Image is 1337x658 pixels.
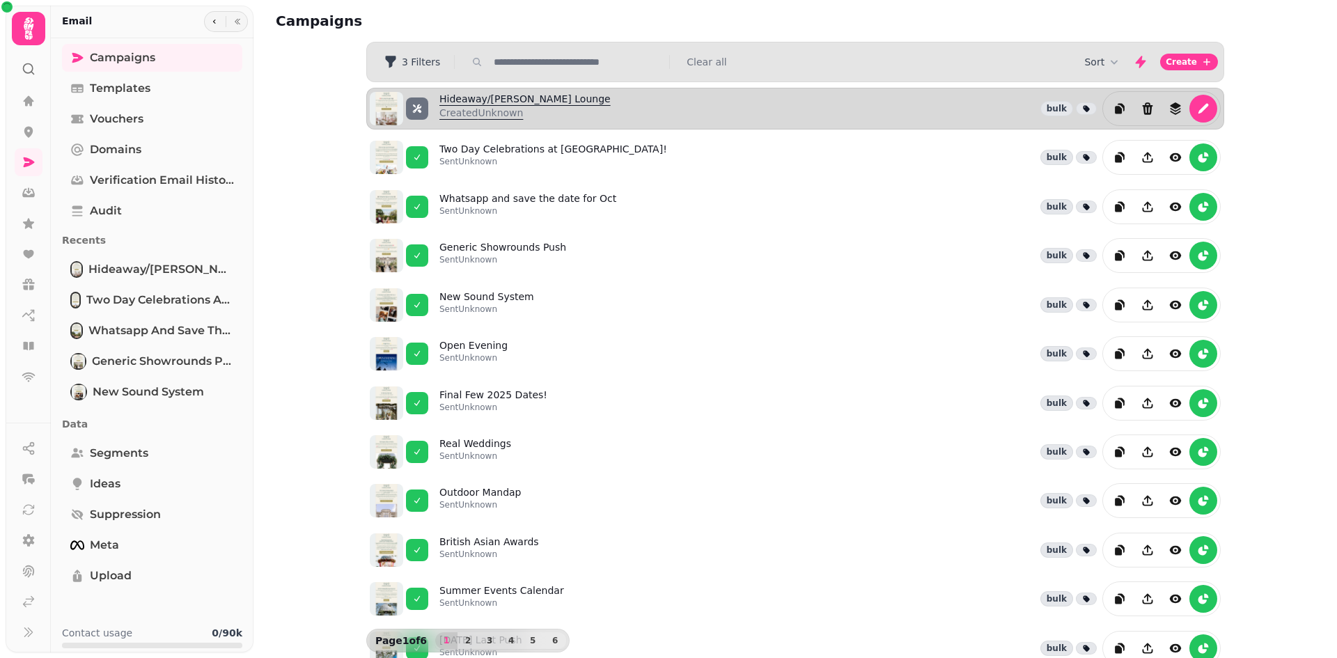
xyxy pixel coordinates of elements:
a: Campaigns [62,44,242,72]
button: 3 [478,632,501,649]
p: Sent Unknown [439,205,616,217]
button: view [1162,340,1189,368]
div: bulk [1040,199,1073,214]
button: reports [1189,193,1217,221]
span: Upload [90,567,132,584]
button: Sort [1084,55,1121,69]
span: Ideas [90,476,120,492]
span: Audit [90,203,122,219]
button: 6 [544,632,566,649]
a: Hideaway/Grooms LoungeHideaway/[PERSON_NAME] Lounge [62,256,242,283]
button: view [1162,193,1189,221]
h2: Campaigns [276,11,543,31]
button: view [1162,536,1189,564]
button: reports [1189,340,1217,368]
button: reports [1189,438,1217,466]
a: Verification email history [62,166,242,194]
span: 3 Filters [402,57,440,67]
a: Final Few 2025 Dates!SentUnknown [439,388,547,418]
button: reports [1189,487,1217,515]
div: bulk [1040,395,1073,411]
img: aHR0cHM6Ly9zdGFtcGVkZS1zZXJ2aWNlLXByb2QtdGVtcGxhdGUtcHJldmlld3MuczMuZXUtd2VzdC0xLmFtYXpvbmF3cy5jb... [370,288,403,322]
p: Sent Unknown [439,597,564,609]
img: aHR0cHM6Ly9zdGFtcGVkZS1zZXJ2aWNlLXByb2QtdGVtcGxhdGUtcHJldmlld3MuczMuZXUtd2VzdC0xLmFtYXpvbmF3cy5jb... [370,484,403,517]
span: 5 [527,636,538,645]
img: New Sound System [72,385,86,399]
a: Generic Showrounds PushGeneric Showrounds Push [62,347,242,375]
button: Clear all [687,55,726,69]
a: Summer Events CalendarSentUnknown [439,583,564,614]
p: Sent Unknown [439,499,522,510]
img: Whatsapp and save the date for Oct [72,324,81,338]
img: aHR0cHM6Ly9zdGFtcGVkZS1zZXJ2aWNlLXByb2QtdGVtcGxhdGUtcHJldmlld3MuczMuZXUtd2VzdC0xLmFtYXpvbmF3cy5jb... [370,435,403,469]
button: Share campaign preview [1134,143,1162,171]
a: Templates [62,75,242,102]
div: bulk [1040,542,1073,558]
nav: Tabs [51,38,253,615]
a: Upload [62,562,242,590]
button: 4 [500,632,522,649]
div: bulk [1040,150,1073,165]
img: Hideaway/Grooms Lounge [72,263,81,276]
button: view [1162,585,1189,613]
button: duplicate [1106,143,1134,171]
button: duplicate [1106,193,1134,221]
button: duplicate [1106,242,1134,269]
div: bulk [1040,101,1073,116]
div: bulk [1040,444,1073,460]
button: Share campaign preview [1134,340,1162,368]
button: 3 Filters [373,51,451,73]
p: Page 1 of 6 [370,634,432,648]
a: Generic Showrounds PushSentUnknown [439,240,566,271]
button: 1 [435,632,458,649]
a: Two Day Celebrations at Froyle Park!Two Day Celebrations at [GEOGRAPHIC_DATA]! [62,286,242,314]
span: Hideaway/[PERSON_NAME] Lounge [88,261,234,278]
a: Two Day Celebrations at [GEOGRAPHIC_DATA]!SentUnknown [439,142,667,173]
p: Created Unknown [439,106,611,120]
button: Share campaign preview [1134,291,1162,319]
button: Share campaign preview [1134,487,1162,515]
p: Sent Unknown [439,451,511,462]
button: view [1162,291,1189,319]
a: Hideaway/[PERSON_NAME] LoungeCreatedUnknown [439,92,611,125]
p: Recents [62,228,242,253]
button: reports [1189,291,1217,319]
button: duplicate [1106,585,1134,613]
a: Whatsapp and save the date for OctWhatsapp and save the date for Oct [62,317,242,345]
a: Outdoor MandapSentUnknown [439,485,522,516]
img: aHR0cHM6Ly9zdGFtcGVkZS1zZXJ2aWNlLXByb2QtdGVtcGxhdGUtcHJldmlld3MuczMuZXUtd2VzdC0xLmFtYXpvbmF3cy5jb... [370,337,403,370]
button: view [1162,143,1189,171]
a: Real WeddingsSentUnknown [439,437,511,467]
p: Sent Unknown [439,254,566,265]
div: bulk [1040,297,1073,313]
span: New Sound System [93,384,204,400]
button: view [1162,438,1189,466]
span: 1 [441,636,452,645]
button: 5 [522,632,544,649]
button: reports [1189,585,1217,613]
nav: Pagination [435,632,566,649]
div: bulk [1040,641,1073,656]
img: aHR0cHM6Ly9zdGFtcGVkZS1zZXJ2aWNlLXByb2QtdGVtcGxhdGUtcHJldmlld3MuczMuZXUtd2VzdC0xLmFtYXpvbmF3cy5jb... [370,533,403,567]
button: duplicate [1106,340,1134,368]
a: Whatsapp and save the date for OctSentUnknown [439,191,616,222]
img: aHR0cHM6Ly9zdGFtcGVkZS1zZXJ2aWNlLXByb2QtdGVtcGxhdGUtcHJldmlld3MuczMuZXUtd2VzdC0xLmFtYXpvbmF3cy5jb... [370,190,403,224]
span: Meta [90,537,119,554]
button: duplicate [1106,438,1134,466]
button: Create [1160,54,1218,70]
a: New Sound SystemNew Sound System [62,378,242,406]
button: duplicate [1106,291,1134,319]
button: Share campaign preview [1134,585,1162,613]
span: 2 [462,636,474,645]
button: reports [1189,242,1217,269]
button: duplicate [1106,95,1134,123]
button: Share campaign preview [1134,389,1162,417]
p: Sent Unknown [439,304,534,315]
button: edit [1189,95,1217,123]
button: 2 [457,632,479,649]
span: Generic Showrounds Push [92,353,234,370]
div: bulk [1040,493,1073,508]
button: view [1162,389,1189,417]
img: aHR0cHM6Ly9zdGFtcGVkZS1zZXJ2aWNlLXByb2QtdGVtcGxhdGUtcHJldmlld3MuczMuZXUtd2VzdC0xLmFtYXpvbmF3cy5jb... [370,141,403,174]
button: Share campaign preview [1134,242,1162,269]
